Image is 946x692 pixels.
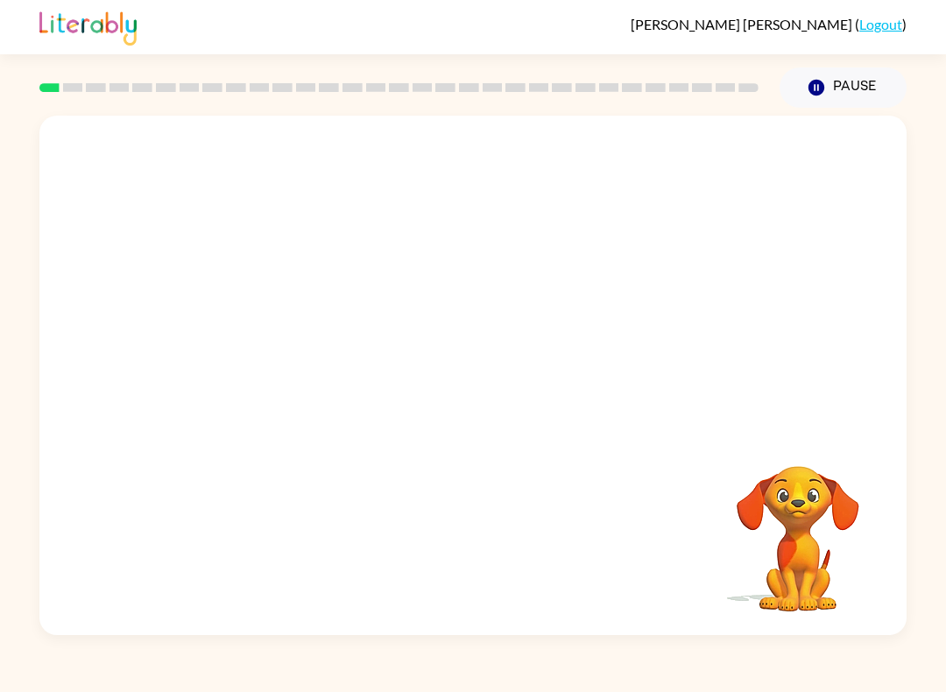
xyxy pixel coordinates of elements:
[780,67,907,108] button: Pause
[39,7,137,46] img: Literably
[859,16,902,32] a: Logout
[631,16,855,32] span: [PERSON_NAME] [PERSON_NAME]
[710,439,886,614] video: Your browser must support playing .mp4 files to use Literably. Please try using another browser.
[631,16,907,32] div: ( )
